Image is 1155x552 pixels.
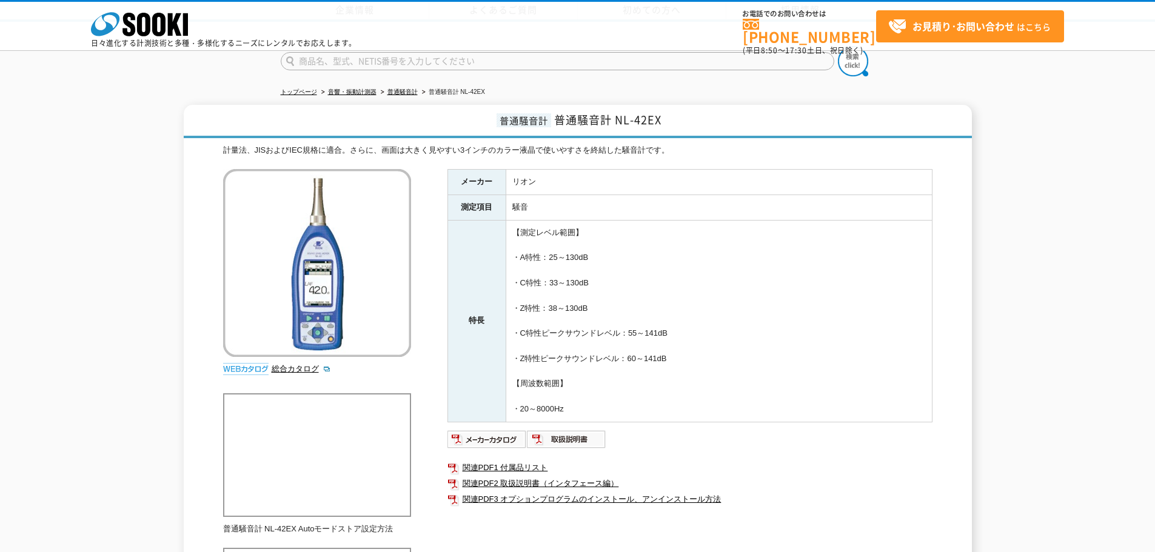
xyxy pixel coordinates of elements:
[527,437,606,447] a: 取扱説明書
[447,170,506,195] th: メーカー
[447,195,506,220] th: 測定項目
[888,18,1051,36] span: はこちら
[223,523,411,536] p: 普通騒音計 NL-42EX Autoモードストア設定方法
[743,45,863,56] span: (平日 ～ 土日、祝日除く)
[785,45,807,56] span: 17:30
[497,113,551,127] span: 普通騒音計
[223,363,269,375] img: webカタログ
[876,10,1064,42] a: お見積り･お問い合わせはこちら
[506,220,932,422] td: 【測定レベル範囲】 ・A特性：25～130dB ・C特性：33～130dB ・Z特性：38～130dB ・C特性ピークサウンドレベル：55～141dB ・Z特性ピークサウンドレベル：60～141...
[743,19,876,44] a: [PHONE_NUMBER]
[447,220,506,422] th: 特長
[272,364,331,373] a: 総合カタログ
[506,195,932,220] td: 騒音
[223,144,932,157] div: 計量法、JISおよびIEC規格に適合。さらに、画面は大きく見やすい3インチのカラー液晶で使いやすさを終結した騒音計です。
[447,437,527,447] a: メーカーカタログ
[91,39,357,47] p: 日々進化する計測技術と多種・多様化するニーズにレンタルでお応えします。
[420,86,485,99] li: 普通騒音計 NL-42EX
[447,430,527,449] img: メーカーカタログ
[223,169,411,357] img: 普通騒音計 NL-42EX
[281,52,834,70] input: 商品名、型式、NETIS番号を入力してください
[447,476,932,491] a: 関連PDF2 取扱説明書（インタフェース編）
[912,19,1014,33] strong: お見積り･お問い合わせ
[447,491,932,507] a: 関連PDF3 オプションプログラムのインストール、アンインストール方法
[838,46,868,76] img: btn_search.png
[387,88,418,95] a: 普通騒音計
[447,460,932,476] a: 関連PDF1 付属品リスト
[743,10,876,18] span: お電話でのお問い合わせは
[554,111,661,128] span: 普通騒音計 NL-42EX
[761,45,778,56] span: 8:50
[506,170,932,195] td: リオン
[527,430,606,449] img: 取扱説明書
[328,88,377,95] a: 音響・振動計測器
[281,88,317,95] a: トップページ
